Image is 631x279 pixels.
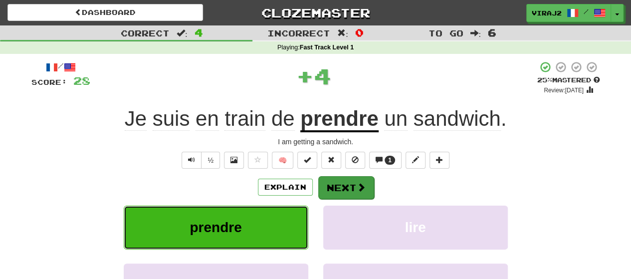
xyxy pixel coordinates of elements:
[201,152,220,169] button: ½
[296,61,314,91] span: +
[406,152,425,169] button: Edit sentence (alt+d)
[300,44,354,51] strong: Fast Track Level 1
[537,76,552,84] span: 25 %
[405,220,425,235] span: lire
[121,28,170,38] span: Correct
[428,28,463,38] span: To go
[218,4,414,21] a: Clozemaster
[177,29,188,37] span: :
[195,26,203,38] span: 4
[526,4,611,22] a: viraj2 /
[190,220,241,235] span: prendre
[345,152,365,169] button: Ignore sentence (alt+i)
[31,78,67,86] span: Score:
[125,107,147,131] span: Je
[300,107,378,132] u: prendre
[153,107,190,131] span: suis
[321,152,341,169] button: Reset to 0% Mastered (alt+r)
[532,8,562,17] span: viraj2
[7,4,203,21] a: Dashboard
[355,26,364,38] span: 0
[258,179,313,196] button: Explain
[124,206,308,249] button: prendre
[584,8,589,15] span: /
[388,157,392,164] span: 1
[337,29,348,37] span: :
[318,176,374,199] button: Next
[414,107,501,131] span: sandwich
[272,152,293,169] button: 🧠
[224,152,244,169] button: Show image (alt+x)
[297,152,317,169] button: Set this sentence to 100% Mastered (alt+m)
[537,76,600,85] div: Mastered
[470,29,481,37] span: :
[429,152,449,169] button: Add to collection (alt+a)
[544,87,584,94] small: Review: [DATE]
[384,107,408,131] span: un
[323,206,508,249] button: lire
[182,152,202,169] button: Play sentence audio (ctl+space)
[196,107,219,131] span: en
[180,152,220,169] div: Text-to-speech controls
[369,152,402,169] button: 1
[73,74,90,87] span: 28
[31,61,90,73] div: /
[248,152,268,169] button: Favorite sentence (alt+f)
[488,26,496,38] span: 6
[379,107,507,131] span: .
[31,137,600,147] div: I am getting a sandwich.
[267,28,330,38] span: Incorrect
[271,107,295,131] span: de
[314,63,331,88] span: 4
[224,107,265,131] span: train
